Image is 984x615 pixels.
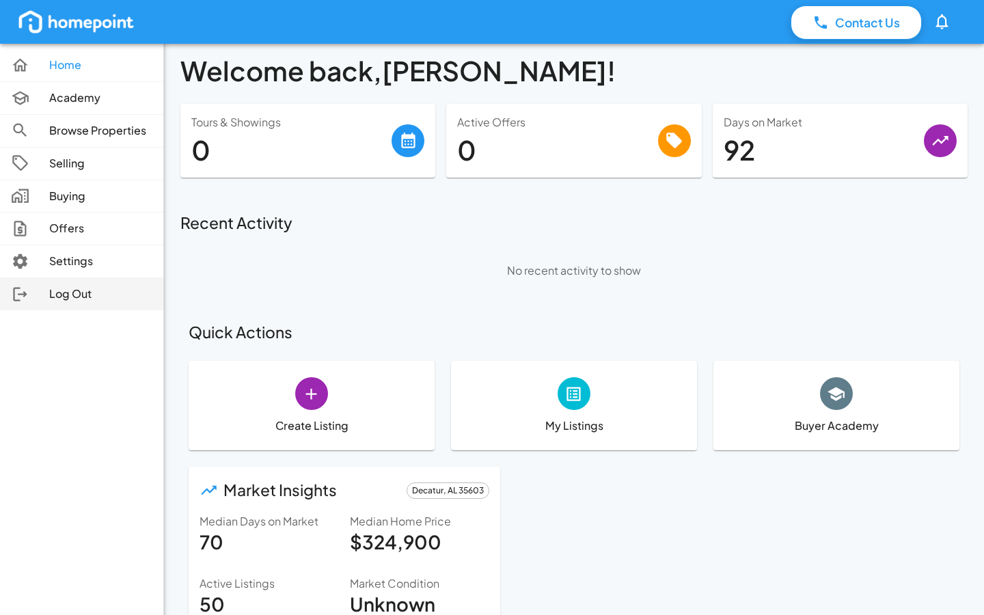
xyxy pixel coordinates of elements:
[795,418,879,434] p: Buyer Academy
[49,189,152,204] p: Buying
[191,134,392,167] h4: 0
[16,8,136,36] img: homepoint_logo_white.png
[49,254,152,269] p: Settings
[49,221,152,236] p: Offers
[724,115,924,131] p: Days on Market
[545,418,603,434] p: My Listings
[49,57,152,73] p: Home
[49,90,152,106] p: Academy
[407,484,489,497] span: Decatur, AL 35603
[180,210,968,236] h6: Recent Activity
[180,247,968,295] p: No recent activity to show
[49,156,152,172] p: Selling
[457,134,657,167] h4: 0
[350,576,489,592] p: Market Condition
[180,55,968,87] h4: Welcome back, [PERSON_NAME] !
[200,576,339,592] p: Active Listings
[189,320,959,345] h6: Quick Actions
[350,530,489,555] h5: $324,900
[724,134,924,167] h4: 92
[223,478,337,503] h6: Market Insights
[350,514,489,530] p: Median Home Price
[49,123,152,139] p: Browse Properties
[200,514,339,530] p: Median Days on Market
[457,115,657,131] p: Active Offers
[275,418,348,434] p: Create Listing
[200,530,339,555] h5: 70
[835,14,900,31] p: Contact Us
[49,286,152,302] p: Log Out
[191,115,392,131] p: Tours & Showings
